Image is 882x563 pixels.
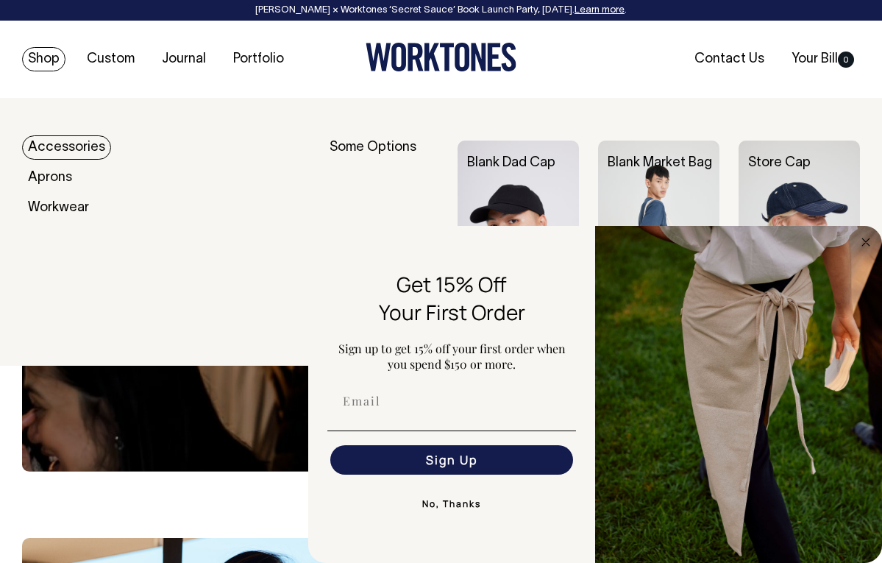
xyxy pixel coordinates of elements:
a: Contact Us [689,47,770,71]
span: Get 15% Off [396,270,507,298]
div: Some Options [330,141,438,323]
a: Portfolio [227,47,290,71]
div: FLYOUT Form [308,226,882,563]
span: Sign up to get 15% off your first order when you spend $150 or more. [338,341,566,372]
button: No, Thanks [327,489,576,519]
a: Store Cap [748,157,811,169]
a: Journal [156,47,212,71]
a: Accessories [22,135,111,160]
a: Workwear [22,196,95,220]
input: Email [330,386,573,416]
img: 5e34ad8f-4f05-4173-92a8-ea475ee49ac9.jpeg [595,226,882,563]
div: [PERSON_NAME] × Worktones ‘Secret Sauce’ Book Launch Party, [DATE]. . [15,5,867,15]
a: Blank Dad Cap [467,157,555,169]
button: Close dialog [857,233,875,251]
a: Shop [22,47,65,71]
a: Aprons [22,166,78,190]
a: Blank Market Bag [608,157,712,169]
span: 0 [838,52,854,68]
span: Your First Order [379,298,525,326]
a: Custom [81,47,141,71]
button: Sign Up [330,445,573,475]
a: Your Bill0 [786,47,860,71]
a: Learn more [575,6,625,15]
